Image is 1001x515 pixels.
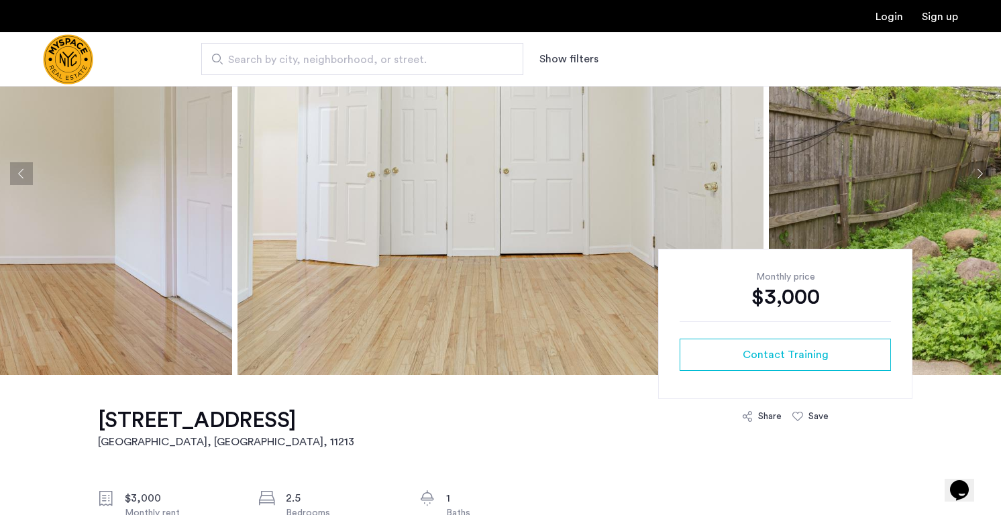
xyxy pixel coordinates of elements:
[98,407,354,434] h1: [STREET_ADDRESS]
[680,339,891,371] button: button
[446,490,559,506] div: 1
[922,11,958,22] a: Registration
[98,434,354,450] h2: [GEOGRAPHIC_DATA], [GEOGRAPHIC_DATA] , 11213
[743,347,829,363] span: Contact Training
[539,51,598,67] button: Show or hide filters
[10,162,33,185] button: Previous apartment
[228,52,486,68] span: Search by city, neighborhood, or street.
[43,34,93,84] a: Cazamio Logo
[98,407,354,450] a: [STREET_ADDRESS][GEOGRAPHIC_DATA], [GEOGRAPHIC_DATA], 11213
[808,410,829,423] div: Save
[43,34,93,84] img: logo
[680,270,891,284] div: Monthly price
[758,410,782,423] div: Share
[680,284,891,310] div: $3,000
[876,11,903,22] a: Login
[125,490,238,506] div: $3,000
[968,162,991,185] button: Next apartment
[945,461,988,502] iframe: chat widget
[201,43,523,75] input: Apartment Search
[286,490,399,506] div: 2.5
